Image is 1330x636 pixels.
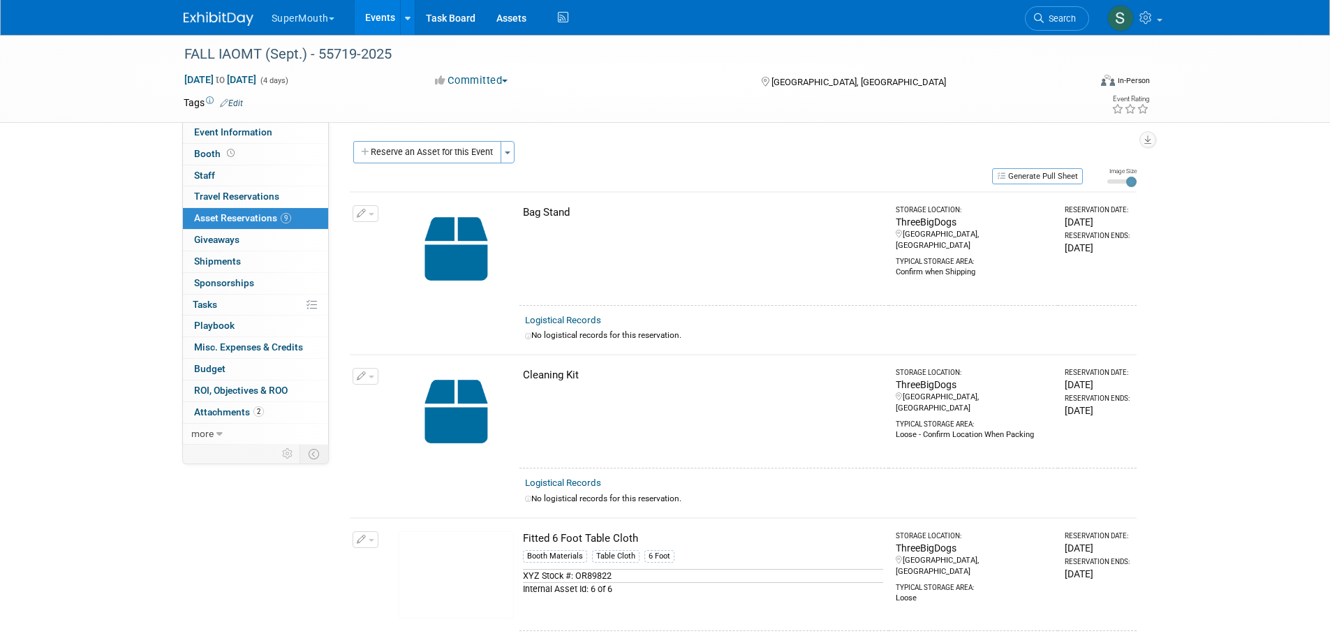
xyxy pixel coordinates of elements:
[300,445,328,463] td: Toggle Event Tabs
[183,402,328,423] a: Attachments2
[896,429,1052,441] div: Loose - Confirm Location When Packing
[194,234,239,245] span: Giveaways
[523,550,587,563] div: Booth Materials
[1065,567,1130,581] div: [DATE]
[194,277,254,288] span: Sponsorships
[183,295,328,316] a: Tasks
[896,541,1052,555] div: ThreeBigDogs
[896,378,1052,392] div: ThreeBigDogs
[1065,215,1130,229] div: [DATE]
[896,531,1052,541] div: Storage Location:
[523,582,883,596] div: Internal Asset Id: 6 of 6
[183,251,328,272] a: Shipments
[194,212,291,223] span: Asset Reservations
[184,12,253,26] img: ExhibitDay
[1025,6,1089,31] a: Search
[896,251,1052,267] div: Typical Storage Area:
[896,577,1052,593] div: Typical Storage Area:
[896,215,1052,229] div: ThreeBigDogs
[281,213,291,223] span: 9
[183,424,328,445] a: more
[771,77,946,87] span: [GEOGRAPHIC_DATA], [GEOGRAPHIC_DATA]
[896,593,1052,604] div: Loose
[1065,404,1130,417] div: [DATE]
[183,380,328,401] a: ROI, Objectives & ROO
[194,148,237,159] span: Booth
[1065,231,1130,241] div: Reservation Ends:
[224,148,237,158] span: Booth not reserved yet
[183,165,328,186] a: Staff
[214,74,227,85] span: to
[184,96,243,110] td: Tags
[259,76,288,85] span: (4 days)
[183,208,328,229] a: Asset Reservations9
[1007,73,1151,94] div: Event Format
[179,42,1068,67] div: FALL IAOMT (Sept.) - 55719-2025
[194,363,226,374] span: Budget
[399,205,514,293] img: Capital-Asset-Icon-2.png
[183,359,328,380] a: Budget
[220,98,243,108] a: Edit
[1107,167,1137,175] div: Image Size
[523,368,883,383] div: Cleaning Kit
[896,267,1052,278] div: Confirm when Shipping
[1117,75,1150,86] div: In-Person
[525,315,601,325] a: Logistical Records
[896,368,1052,378] div: Storage Location:
[1044,13,1076,24] span: Search
[183,186,328,207] a: Travel Reservations
[523,569,883,582] div: XYZ Stock #: OR89822
[1065,205,1130,215] div: Reservation Date:
[644,550,674,563] div: 6 Foot
[896,229,1052,251] div: [GEOGRAPHIC_DATA], [GEOGRAPHIC_DATA]
[525,478,601,488] a: Logistical Records
[1065,394,1130,404] div: Reservation Ends:
[592,550,640,563] div: Table Cloth
[193,299,217,310] span: Tasks
[353,141,501,163] button: Reserve an Asset for this Event
[253,406,264,417] span: 2
[183,316,328,337] a: Playbook
[194,341,303,353] span: Misc. Expenses & Credits
[194,320,235,331] span: Playbook
[896,205,1052,215] div: Storage Location:
[1065,368,1130,378] div: Reservation Date:
[1101,75,1115,86] img: Format-Inperson.png
[183,273,328,294] a: Sponsorships
[194,256,241,267] span: Shipments
[399,368,514,455] img: Capital-Asset-Icon-2.png
[896,414,1052,429] div: Typical Storage Area:
[191,428,214,439] span: more
[194,406,264,417] span: Attachments
[399,531,514,619] img: View Images
[276,445,300,463] td: Personalize Event Tab Strip
[1065,241,1130,255] div: [DATE]
[184,73,257,86] span: [DATE] [DATE]
[896,555,1052,577] div: [GEOGRAPHIC_DATA], [GEOGRAPHIC_DATA]
[183,122,328,143] a: Event Information
[1065,557,1130,567] div: Reservation Ends:
[525,330,1131,341] div: No logistical records for this reservation.
[523,205,883,220] div: Bag Stand
[183,144,328,165] a: Booth
[183,337,328,358] a: Misc. Expenses & Credits
[194,170,215,181] span: Staff
[1065,531,1130,541] div: Reservation Date:
[1107,5,1134,31] img: Samantha Meyers
[525,493,1131,505] div: No logistical records for this reservation.
[896,392,1052,414] div: [GEOGRAPHIC_DATA], [GEOGRAPHIC_DATA]
[430,73,513,88] button: Committed
[1065,378,1130,392] div: [DATE]
[523,531,883,546] div: Fitted 6 Foot Table Cloth
[194,126,272,138] span: Event Information
[194,385,288,396] span: ROI, Objectives & ROO
[1065,541,1130,555] div: [DATE]
[183,230,328,251] a: Giveaways
[1111,96,1149,103] div: Event Rating
[194,191,279,202] span: Travel Reservations
[992,168,1083,184] button: Generate Pull Sheet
